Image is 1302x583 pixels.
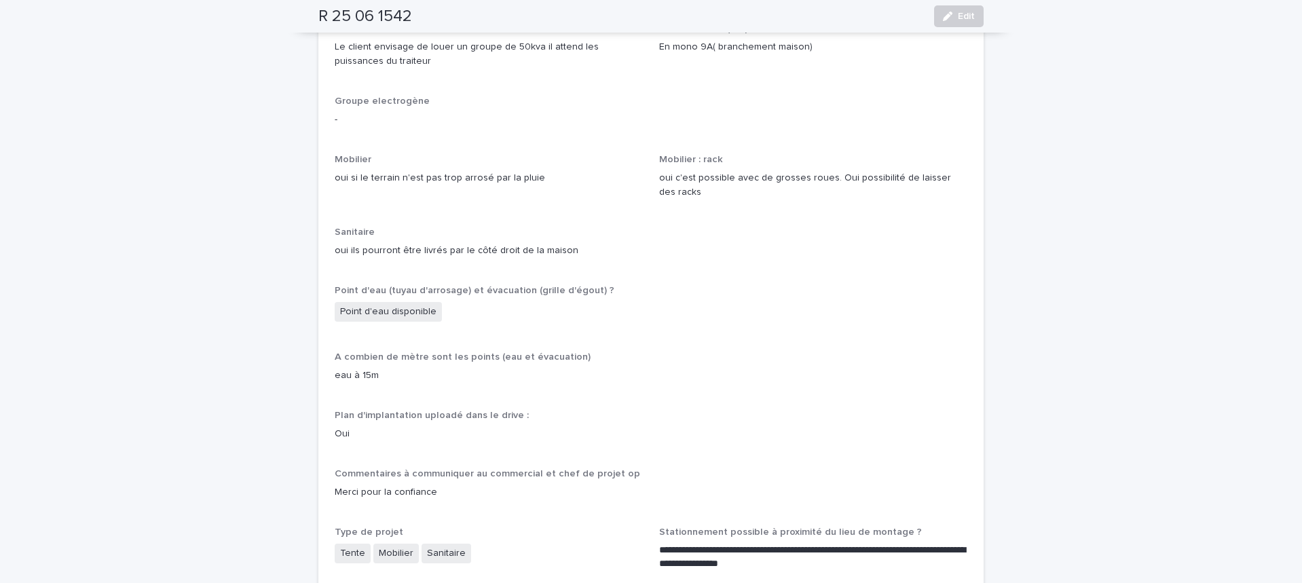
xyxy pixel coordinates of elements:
[335,427,643,441] p: Oui
[335,113,967,127] p: -
[335,302,442,322] span: Point d'eau disponible
[318,7,412,26] h2: R 25 06 1542
[659,527,922,537] span: Stationnement possible à proximité du lieu de montage ?
[335,352,591,362] span: A combien de mètre sont les points (eau et évacuation)
[335,485,967,500] p: Merci pour la confiance
[335,527,403,537] span: Type de projet
[335,24,382,33] span: Electricité
[335,544,371,563] span: Tente
[934,5,984,27] button: Edit
[659,171,967,200] p: oui c'est possible avec de grosses roues. Oui possibilité de laisser des racks
[335,96,430,106] span: Groupe electrogène
[958,12,975,21] span: Edit
[335,40,643,69] p: Le client envisage de louer un groupe de 50kva il attend les puissances du traiteur
[422,544,471,563] span: Sanitaire
[335,469,640,478] span: Commentaires à communiquer au commercial et chef de projet op
[335,411,529,420] span: Plan d'implantation uploadé dans le drive :
[335,155,371,164] span: Mobilier
[335,244,967,258] p: oui ils pourront être livrés par le côté droit de la maison
[335,369,967,383] p: eau à 15m
[335,286,614,295] span: Point d'eau (tuyau d'arrosage) et évacuation (grille d'égout) ?
[659,40,967,54] p: En mono 9A( branchement maison)
[659,155,723,164] span: Mobilier : rack
[335,171,643,185] p: oui si le terrain n'est pas trop arrosé par la pluie
[373,544,419,563] span: Mobilier
[659,24,777,33] span: Arrivée électrique prévue
[335,227,375,237] span: Sanitaire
